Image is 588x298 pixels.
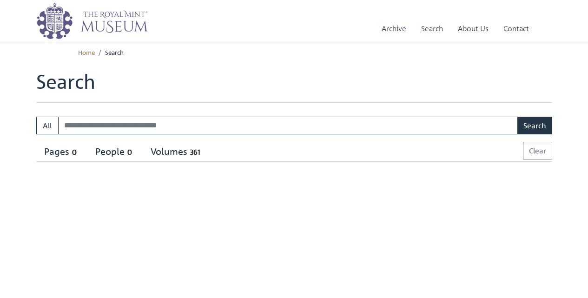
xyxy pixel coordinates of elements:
a: Archive [382,15,406,42]
span: 0 [125,147,135,158]
img: logo_wide.png [36,2,148,40]
a: Search [421,15,443,42]
span: Search [105,48,124,56]
div: People [95,146,135,158]
button: All [36,117,59,134]
a: About Us [458,15,489,42]
a: Contact [503,15,529,42]
button: Search [517,117,552,134]
span: 361 [187,147,203,158]
button: Clear [523,142,552,159]
h1: Search [36,70,552,102]
input: Enter one or more search terms... [58,117,518,134]
div: Pages [44,146,79,158]
a: Home [78,48,95,56]
div: Volumes [151,146,203,158]
span: 0 [69,147,79,158]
